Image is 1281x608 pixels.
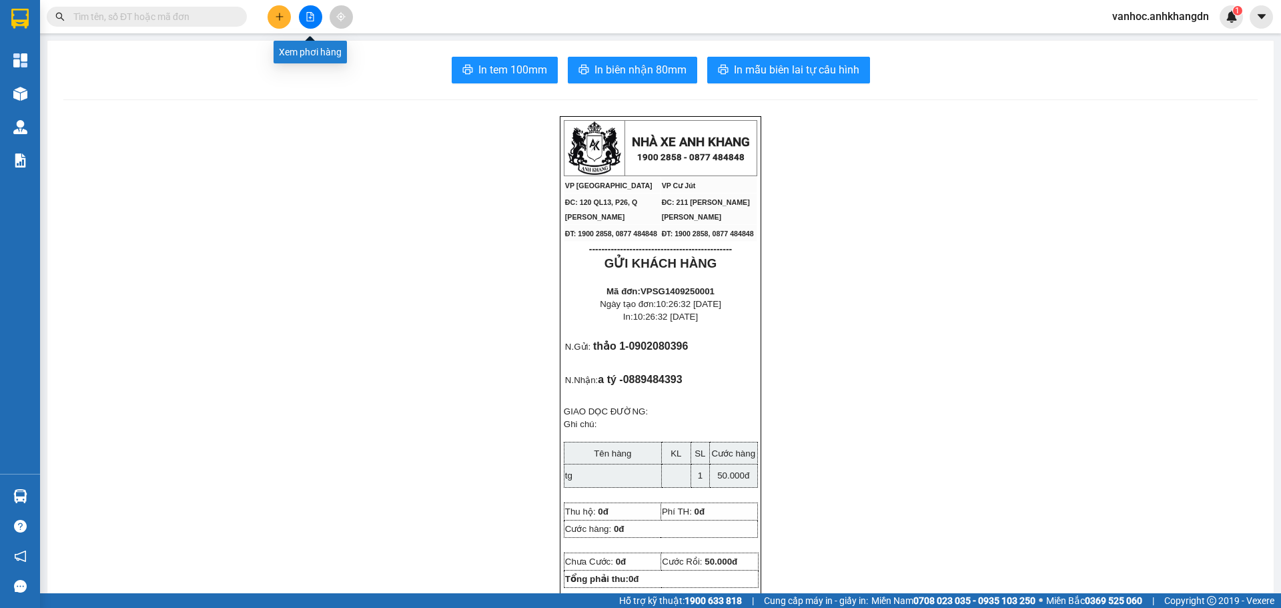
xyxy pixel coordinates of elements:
[606,286,715,296] strong: Mã đơn:
[568,57,697,83] button: printerIn biên nhận 80mm
[275,12,284,21] span: plus
[1085,595,1142,606] strong: 0369 525 060
[598,374,682,385] span: a tý -
[633,312,699,322] span: 10:26:32 [DATE]
[564,419,597,429] span: Ghi chú:
[619,593,742,608] span: Hỗ trợ kỹ thuật:
[628,574,639,584] span: 0đ
[565,342,590,352] span: N.Gửi:
[14,520,27,533] span: question-circle
[752,593,754,608] span: |
[578,64,589,77] span: printer
[565,182,653,190] span: VP [GEOGRAPHIC_DATA]
[565,507,596,517] span: Thu hộ:
[662,507,692,517] span: Phí TH:
[1207,596,1216,605] span: copyright
[14,550,27,563] span: notification
[662,557,737,567] span: Cước Rồi:
[734,61,859,78] span: In mẫu biên lai tự cấu hình
[1250,5,1273,29] button: caret-down
[306,12,315,21] span: file-add
[13,53,27,67] img: dashboard-icon
[462,64,473,77] span: printer
[623,312,698,322] span: In:
[685,595,742,606] strong: 1900 633 818
[92,73,163,113] b: 211 [PERSON_NAME] [PERSON_NAME]
[330,5,353,29] button: aim
[565,524,611,534] span: Cước hàng:
[92,57,177,71] li: VP VP Cư Jút
[662,198,750,221] span: ĐC: 211 [PERSON_NAME] [PERSON_NAME]
[565,574,639,584] strong: Tổng phải thu:
[268,5,291,29] button: plus
[628,340,688,352] span: 0902080396
[662,230,754,238] span: ĐT: 1900 2858, 0877 484848
[623,374,683,385] span: 0889484393
[1235,6,1240,15] span: 1
[13,87,27,101] img: warehouse-icon
[1233,6,1242,15] sup: 1
[600,299,721,309] span: Ngày tạo đơn:
[565,471,572,481] span: tg
[1256,11,1268,23] span: caret-down
[662,182,696,190] span: VP Cư Jút
[274,41,347,63] div: Xem phơi hàng
[688,593,737,601] span: NV tạo đơn
[695,507,705,517] span: 0đ
[625,340,688,352] span: -
[55,12,65,21] span: search
[614,524,624,534] span: 0đ
[452,57,558,83] button: printerIn tem 100mm
[695,448,705,459] span: SL
[656,299,721,309] span: 10:26:32 [DATE]
[7,7,53,53] img: logo.jpg
[707,57,870,83] button: printerIn mẫu biên lai tự cấu hình
[616,557,626,567] span: 0đ
[1046,593,1142,608] span: Miền Bắc
[14,580,27,593] span: message
[11,9,29,29] img: logo-vxr
[1226,11,1238,23] img: icon-new-feature
[671,448,681,459] span: KL
[299,5,322,29] button: file-add
[589,244,732,254] span: ----------------------------------------------
[637,152,745,162] strong: 1900 2858 - 0877 484848
[336,12,346,21] span: aim
[698,471,703,481] span: 1
[871,593,1035,608] span: Miền Nam
[92,74,101,83] span: environment
[565,230,657,238] span: ĐT: 1900 2858, 0877 484848
[568,121,621,175] img: logo
[565,557,626,567] span: Chưa Cước:
[705,557,737,567] span: 50.000đ
[593,340,625,352] span: thảo 1
[7,7,193,32] li: [PERSON_NAME]
[13,489,27,503] img: warehouse-icon
[604,256,717,270] strong: GỬI KHÁCH HÀNG
[565,375,598,385] span: N.Nhận:
[1039,598,1043,603] span: ⚪️
[640,286,715,296] span: VPSG1409250001
[1152,593,1154,608] span: |
[913,595,1035,606] strong: 0708 023 035 - 0935 103 250
[594,61,687,78] span: In biên nhận 80mm
[717,471,749,481] span: 50.000đ
[598,507,608,517] span: 0đ
[764,593,868,608] span: Cung cấp máy in - giấy in:
[565,198,637,221] span: ĐC: 120 QL13, P26, Q [PERSON_NAME]
[13,154,27,168] img: solution-icon
[711,448,755,459] span: Cước hàng
[718,64,729,77] span: printer
[73,9,231,24] input: Tìm tên, số ĐT hoặc mã đơn
[7,57,92,101] li: VP VP [GEOGRAPHIC_DATA]
[1102,8,1220,25] span: vanhoc.anhkhangdn
[591,593,641,601] span: Người gửi hàng
[632,135,750,149] strong: NHÀ XE ANH KHANG
[594,448,631,459] span: Tên hàng
[478,61,547,78] span: In tem 100mm
[13,120,27,134] img: warehouse-icon
[564,406,648,416] span: GIAO DỌC ĐƯỜNG:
